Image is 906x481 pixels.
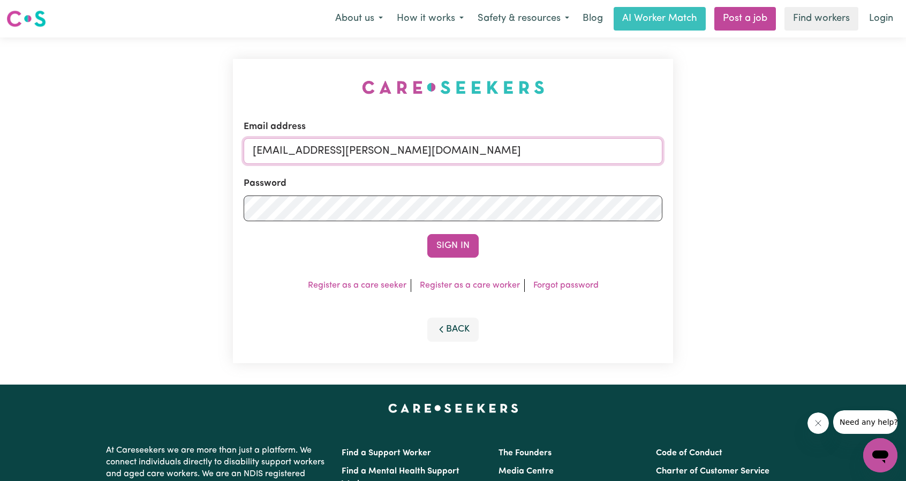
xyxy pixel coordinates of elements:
button: About us [328,7,390,30]
iframe: Button to launch messaging window [863,438,897,472]
a: Careseekers logo [6,6,46,31]
button: Safety & resources [471,7,576,30]
a: Register as a care seeker [308,281,406,290]
button: How it works [390,7,471,30]
a: Blog [576,7,609,31]
iframe: Message from company [833,410,897,434]
a: Post a job [714,7,776,31]
span: Need any help? [6,7,65,16]
input: Email address [244,138,662,164]
a: Find workers [784,7,858,31]
a: Careseekers home page [388,404,518,412]
img: Careseekers logo [6,9,46,28]
label: Email address [244,120,306,134]
a: Forgot password [533,281,599,290]
a: Login [863,7,900,31]
label: Password [244,177,286,191]
button: Back [427,318,479,341]
a: Find a Support Worker [342,449,431,457]
a: Register as a care worker [420,281,520,290]
a: AI Worker Match [614,7,706,31]
a: The Founders [499,449,552,457]
button: Sign In [427,234,479,258]
iframe: Close message [807,412,829,434]
a: Charter of Customer Service [656,467,769,476]
a: Code of Conduct [656,449,722,457]
a: Media Centre [499,467,554,476]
